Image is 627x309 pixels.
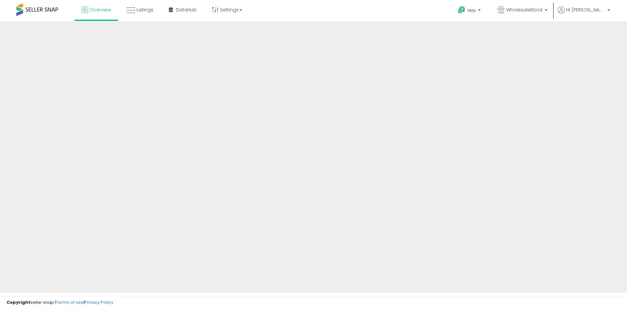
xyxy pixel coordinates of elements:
i: Get Help [458,6,466,14]
a: Hi [PERSON_NAME] [558,7,610,21]
span: Listings [137,7,153,13]
span: Help [467,8,476,13]
a: Help [453,1,487,21]
span: WholesaleBlock [506,7,543,13]
span: DataHub [176,7,197,13]
span: Overview [90,7,111,13]
span: Hi [PERSON_NAME] [566,7,605,13]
